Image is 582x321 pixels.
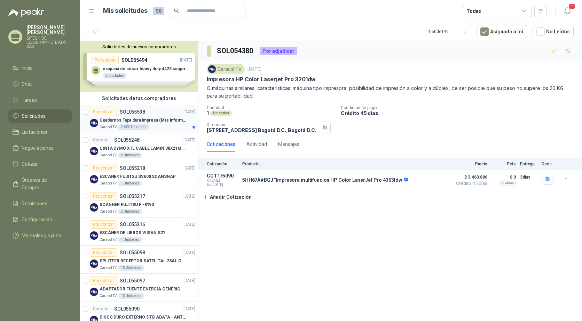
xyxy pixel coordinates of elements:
p: $ 0 [491,173,516,181]
a: Chat [8,77,72,91]
a: Por cotizarSOL055217[DATE] Company LogoSCANNER FUJITSU FI-8190Caracol TV2 Unidades [80,189,198,217]
a: Solicitudes [8,109,72,123]
p: [DATE] [183,193,195,200]
div: Por cotizar [90,220,117,229]
p: Caracol TV [100,265,117,271]
div: Actividad [246,140,267,148]
p: DISCO DURO EXTERNO 5 TB ADATA - ANTIGOLPES [100,314,186,321]
a: CerradoSOL055248[DATE] Company LogoCINTA DYMO XTL CABLE LAMIN 38X21MMBLANCOCaracol TV6 Unidades [80,133,198,161]
p: Producto [242,162,448,166]
button: Solicitudes de nuevos compradores [83,44,195,49]
div: Por cotizar [90,164,117,172]
p: [DATE] [183,221,195,228]
p: [DATE] [183,249,195,256]
a: Por cotizarSOL055216[DATE] Company LogoESCÁNER DE LIBROS VIISAN S21Caracol TV1 Unidades [80,217,198,246]
p: CINTA DYMO XTL CABLE LAMIN 38X21MMBLANCO [100,145,186,152]
p: COT175090 [207,173,238,179]
div: 1 Unidades [118,181,142,186]
div: Cerrado [90,136,111,144]
a: Licitaciones [8,125,72,139]
span: Manuales y ayuda [22,232,61,239]
p: Entrega [520,162,537,166]
p: SCANNER FUJITSU FI-8190 [100,201,154,208]
p: Condición de pago [341,105,579,110]
p: ESCÁNER DE LIBROS VIISAN S21 [100,230,165,236]
div: Unidades [210,110,232,116]
button: Añadir Cotización [198,190,255,204]
p: SOL055090 [114,306,140,311]
p: SOL055538 [120,109,145,114]
span: Negociaciones [22,144,54,152]
p: Flete [491,162,516,166]
p: Impresora HP Color Laserjet Pro 3201dw [207,76,316,83]
p: Caracol TV [100,293,117,299]
p: Precio [453,162,487,166]
p: Docs [542,162,556,166]
a: Por cotizarSOL055538[DATE] Company LogoCuadernos Tapa dura impresa (Mas informacion en el adjunto... [80,105,198,133]
span: Remisiones [22,200,47,207]
a: Por cotizarSOL055218[DATE] Company LogoESCANER FUJITSU SV600 SCANSNAPCaracol TV1 Unidades [80,161,198,189]
h1: Mis solicitudes [103,6,148,16]
p: Caracol TV [100,209,117,214]
p: Crédito 45 días [341,110,579,116]
span: Crédito 45 días [453,181,487,186]
a: Configuración [8,213,72,226]
p: SPLITTER RECEPTOR SATELITAL 2SAL GT-SP21 [100,258,186,264]
div: 1 - 50 de 149 [428,26,471,37]
p: [PERSON_NAME] [PERSON_NAME] [26,25,72,35]
p: Caracol TV [100,181,117,186]
p: Cantidad [207,105,335,110]
p: 1 [207,110,209,116]
img: Company Logo [90,203,98,212]
div: Mensajes [278,140,299,148]
p: SOL055218 [120,166,145,171]
p: [STREET_ADDRESS] Bogotá D.C. , Bogotá D.C. [207,127,316,133]
div: 1 Unidades [118,237,142,242]
p: 3 días [520,173,537,181]
button: Asignado a mi [477,25,527,38]
button: No Leídos [533,25,574,38]
p: SOL055097 [120,278,145,283]
span: Solicitudes [22,112,46,120]
div: Cerrado [90,305,111,313]
div: 10 Unidades [118,293,144,299]
div: 2 Unidades [118,209,142,214]
a: Tareas [8,93,72,107]
span: Exp: [DATE] [207,183,238,187]
span: Cotizar [22,160,38,168]
a: Remisiones [8,197,72,210]
a: Negociaciones [8,141,72,155]
p: SOL055216 [120,222,145,227]
div: 6 Unidades [118,153,142,158]
button: 1 [561,5,574,17]
img: Company Logo [90,175,98,183]
img: Company Logo [90,147,98,155]
div: Caracol TV [207,64,245,74]
p: ESCANER FUJITSU SV600 SCANSNAP [100,173,175,180]
span: 1 [568,3,576,10]
p: ADAPTADOR FUENTE ENERGÍA GENÉRICO 24V 1A [100,286,186,293]
p: Caracol TV [100,237,117,242]
div: Incluido [500,180,516,186]
p: [DATE] [247,66,261,73]
h3: SOL054380 [217,46,254,56]
p: Caracol TV [100,153,117,158]
img: Company Logo [90,260,98,268]
a: Por cotizarSOL055098[DATE] Company LogoSPLITTER RECEPTOR SATELITAL 2SAL GT-SP21Caracol TV10 Unidades [80,246,198,274]
p: SOL055217 [120,194,145,199]
a: Órdenes de Compra [8,173,72,194]
span: $ 3.463.890 [453,173,487,181]
span: 58 [153,7,164,15]
div: Por cotizar [90,108,117,116]
span: search [174,8,179,13]
p: [DATE] [183,278,195,284]
img: Company Logo [208,65,216,73]
p: [DATE] [183,165,195,172]
a: Por cotizarSOL055097[DATE] Company LogoADAPTADOR FUENTE ENERGÍA GENÉRICO 24V 1ACaracol TV10 Unidades [80,274,198,302]
span: Licitaciones [22,128,47,136]
p: [DATE] [183,109,195,115]
p: SOL055098 [120,250,145,255]
a: Manuales y ayuda [8,229,72,242]
div: Cotizaciones [207,140,235,148]
span: Chat [22,80,32,88]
